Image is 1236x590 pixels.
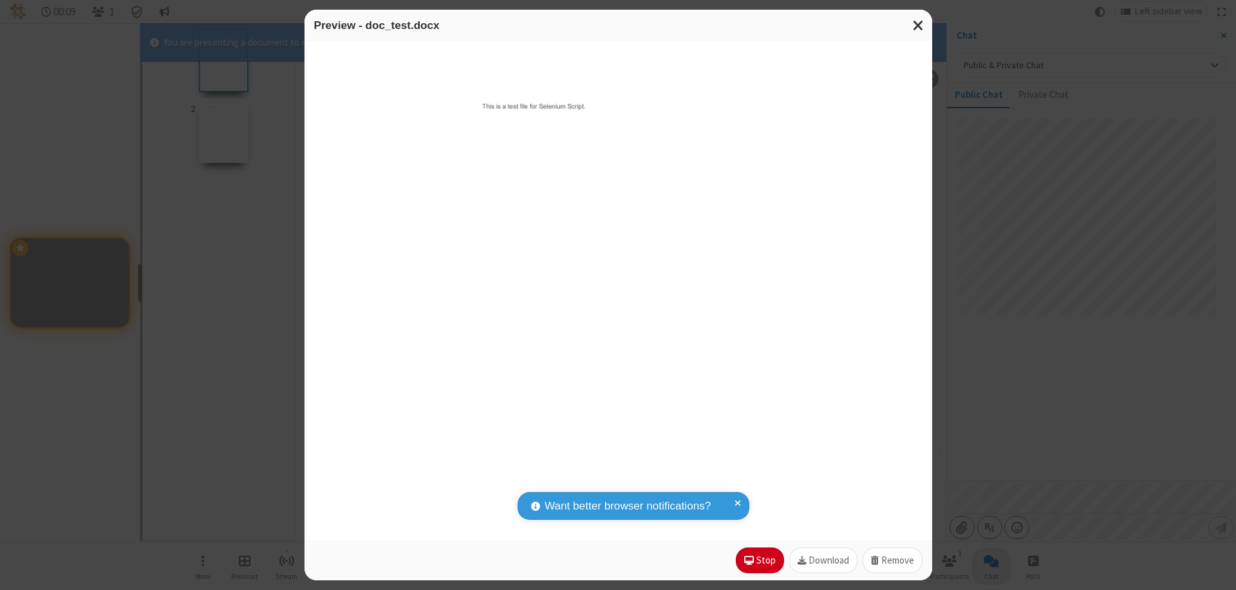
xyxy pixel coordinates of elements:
button: Close modal [905,10,932,41]
span: Want better browser notifications? [545,498,711,515]
button: Stop [736,547,784,573]
img: doc_test.docx [440,61,796,521]
h3: Preview - doc_test.docx [314,19,922,32]
button: Remove attachment [863,547,922,573]
button: doc_test.docx [324,61,913,521]
a: Download [789,547,858,573]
